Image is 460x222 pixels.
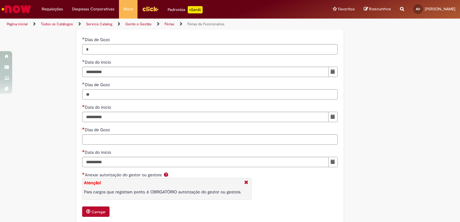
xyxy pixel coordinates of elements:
span: Ajuda para Anexar autorização do gestor ou gestora [162,172,170,177]
input: Dias de Gozo [82,44,338,55]
button: Mostrar calendário para Data do início [328,157,338,167]
a: Gente e Gestão [125,22,152,26]
a: Rascunhos [364,6,391,12]
button: Carregar anexo de Anexar autorização do gestor ou gestora Required [82,206,110,217]
span: More [124,6,133,12]
span: Data do início [85,59,112,65]
span: Obrigatório Preenchido [82,60,85,62]
button: Mostrar calendário para Data do início [328,112,338,122]
strong: Atenção! [84,180,101,185]
p: Para cargos que registram ponto, é OBRIGATÓRIO autorização do gestor ou gestora. [84,189,241,195]
span: Dias de Gozo [85,37,111,42]
span: Obrigatório Preenchido [82,37,85,40]
span: AO [416,7,420,11]
span: Favoritos [338,6,355,12]
button: Mostrar calendário para Data do início [328,67,338,77]
span: Data do início [85,150,112,155]
a: Service Catalog [86,22,112,26]
span: Rascunhos [369,6,391,12]
span: Despesas Corporativas [72,6,114,12]
input: Data do início [82,157,329,167]
div: Padroniza [168,6,203,13]
img: ServiceNow [1,3,32,15]
span: Requisições [42,6,63,12]
span: Necessários [82,105,85,107]
span: Dias de Gozo [85,82,111,87]
input: Dias de Gozo [82,89,338,100]
span: Necessários [82,127,85,130]
span: [PERSON_NAME] [425,6,455,12]
small: Carregar [92,210,106,214]
a: Todos os Catálogos [41,22,73,26]
input: Data do início 24 November 2025 Monday [82,67,329,77]
ul: Trilhas de página [5,19,302,30]
a: Página inicial [7,22,28,26]
input: Dias de Gozo [82,134,338,145]
span: Necessários [82,150,85,152]
a: Férias [165,22,174,26]
a: Férias de Funcionários [187,22,225,26]
span: Dias de Gozo [85,127,111,132]
i: Fechar More information Por question_anexo_obriatorio_registro_de_ponto [243,180,250,186]
span: Anexar autorização do gestor ou gestora [85,172,163,178]
span: Data do início [85,104,112,110]
span: Necessários [82,172,85,175]
span: Obrigatório Preenchido [82,82,85,85]
input: Data do início [82,112,329,122]
p: +GenAi [188,6,203,13]
img: click_logo_yellow_360x200.png [142,4,159,13]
